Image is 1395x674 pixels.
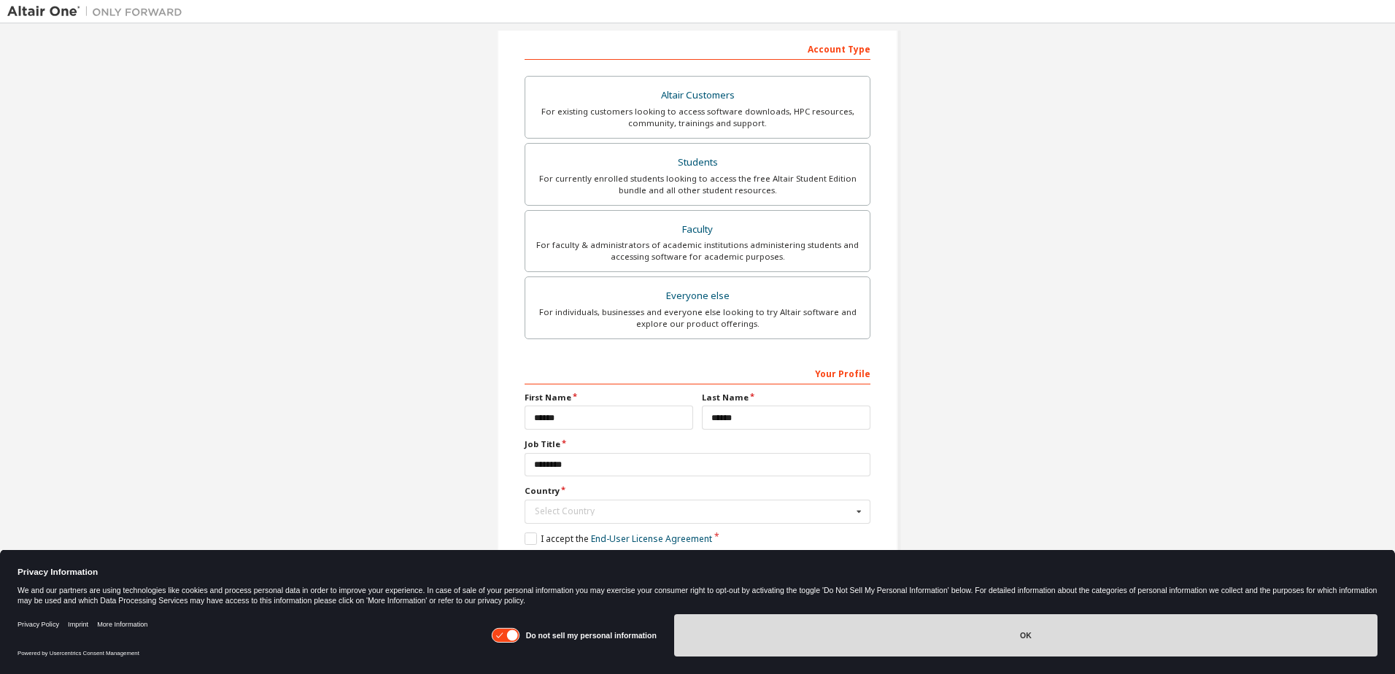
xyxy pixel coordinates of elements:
label: First Name [525,392,693,403]
label: I accept the [525,532,712,545]
div: For faculty & administrators of academic institutions administering students and accessing softwa... [534,239,861,263]
a: End-User License Agreement [591,532,712,545]
div: Account Type [525,36,870,60]
label: Job Title [525,438,870,450]
div: Altair Customers [534,85,861,106]
img: Altair One [7,4,190,19]
div: Your Profile [525,361,870,384]
label: Country [525,485,870,497]
div: Faculty [534,220,861,240]
label: Last Name [702,392,870,403]
div: Everyone else [534,286,861,306]
div: For individuals, businesses and everyone else looking to try Altair software and explore our prod... [534,306,861,330]
div: Students [534,152,861,173]
div: For currently enrolled students looking to access the free Altair Student Edition bundle and all ... [534,173,861,196]
div: For existing customers looking to access software downloads, HPC resources, community, trainings ... [534,106,861,129]
div: Select Country [535,507,852,516]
